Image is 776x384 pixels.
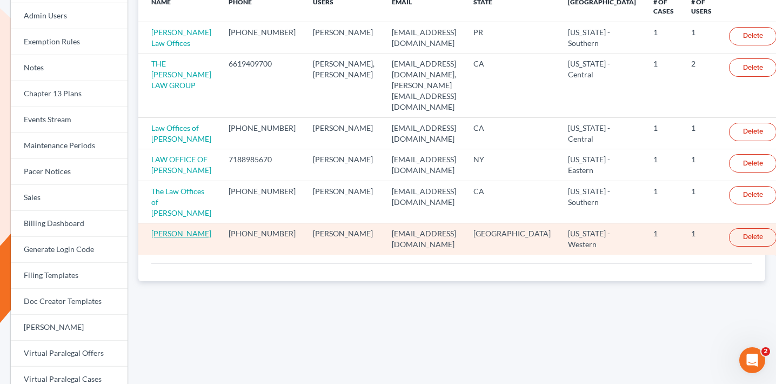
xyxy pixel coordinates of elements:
[383,54,465,117] td: [EMAIL_ADDRESS][DOMAIN_NAME], [PERSON_NAME][EMAIL_ADDRESS][DOMAIN_NAME]
[383,223,465,255] td: [EMAIL_ADDRESS][DOMAIN_NAME]
[761,347,770,356] span: 2
[220,181,304,223] td: [PHONE_NUMBER]
[220,22,304,54] td: [PHONE_NUMBER]
[465,22,559,54] td: PR
[645,54,683,117] td: 1
[683,22,720,54] td: 1
[645,22,683,54] td: 1
[11,263,128,289] a: Filing Templates
[559,223,645,255] td: [US_STATE] - Western
[11,3,128,29] a: Admin Users
[151,155,211,175] a: LAW OFFICE OF [PERSON_NAME]
[11,29,128,55] a: Exemption Rules
[645,181,683,223] td: 1
[383,118,465,149] td: [EMAIL_ADDRESS][DOMAIN_NAME]
[151,187,211,217] a: The Law Offices of [PERSON_NAME]
[304,22,383,54] td: [PERSON_NAME]
[383,22,465,54] td: [EMAIL_ADDRESS][DOMAIN_NAME]
[304,223,383,255] td: [PERSON_NAME]
[11,55,128,81] a: Notes
[383,181,465,223] td: [EMAIL_ADDRESS][DOMAIN_NAME]
[151,28,211,48] a: [PERSON_NAME] Law Offices
[559,118,645,149] td: [US_STATE] - Central
[383,149,465,181] td: [EMAIL_ADDRESS][DOMAIN_NAME]
[645,223,683,255] td: 1
[683,149,720,181] td: 1
[559,22,645,54] td: [US_STATE] - Southern
[559,149,645,181] td: [US_STATE] - Eastern
[465,223,559,255] td: [GEOGRAPHIC_DATA]
[465,181,559,223] td: CA
[559,54,645,117] td: [US_STATE] - Central
[304,149,383,181] td: [PERSON_NAME]
[151,59,211,90] a: THE [PERSON_NAME] LAW GROUP
[11,237,128,263] a: Generate Login Code
[645,149,683,181] td: 1
[739,347,765,373] iframe: Intercom live chat
[645,118,683,149] td: 1
[683,54,720,117] td: 2
[465,149,559,181] td: NY
[220,223,304,255] td: [PHONE_NUMBER]
[304,54,383,117] td: [PERSON_NAME], [PERSON_NAME]
[220,149,304,181] td: 7188985670
[683,181,720,223] td: 1
[11,315,128,341] a: [PERSON_NAME]
[220,54,304,117] td: 6619409700
[304,181,383,223] td: [PERSON_NAME]
[683,118,720,149] td: 1
[11,107,128,133] a: Events Stream
[11,289,128,315] a: Doc Creator Templates
[11,133,128,159] a: Maintenance Periods
[465,54,559,117] td: CA
[559,181,645,223] td: [US_STATE] - Southern
[11,211,128,237] a: Billing Dashboard
[304,118,383,149] td: [PERSON_NAME]
[151,229,211,238] a: [PERSON_NAME]
[465,118,559,149] td: CA
[683,223,720,255] td: 1
[11,81,128,107] a: Chapter 13 Plans
[151,123,211,143] a: Law Offices of [PERSON_NAME]
[220,118,304,149] td: [PHONE_NUMBER]
[11,159,128,185] a: Pacer Notices
[11,341,128,367] a: Virtual Paralegal Offers
[11,185,128,211] a: Sales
